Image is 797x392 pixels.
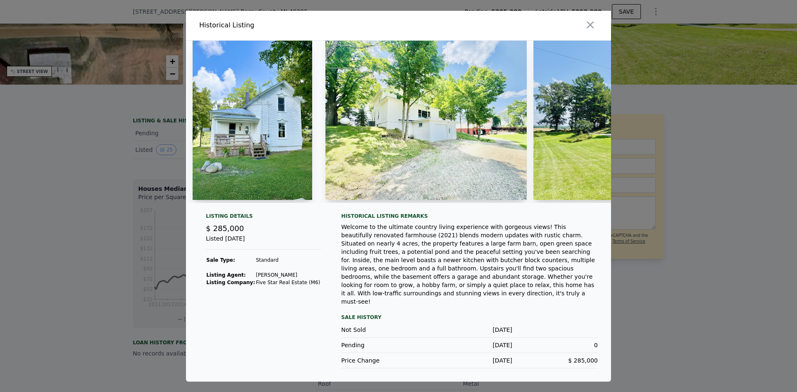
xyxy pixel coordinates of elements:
img: Property Img [193,41,312,200]
span: $ 285,000 [568,357,598,364]
strong: Listing Company: [206,280,255,285]
div: Historical Listing remarks [341,213,598,219]
td: Five Star Real Estate (M6) [255,279,320,286]
div: [DATE] [427,341,512,349]
div: [DATE] [427,356,512,365]
div: Sale History [341,312,598,322]
img: Property Img [325,41,527,200]
span: $ 285,000 [206,224,244,233]
div: Listed [DATE] [206,234,321,250]
div: Historical Listing [199,20,395,30]
div: Listing Details [206,213,321,223]
div: [DATE] [427,326,512,334]
td: Standard [255,256,320,264]
td: [PERSON_NAME] [255,271,320,279]
img: Property Img [533,41,746,200]
div: Price Change [341,356,427,365]
strong: Sale Type: [206,257,235,263]
div: 0 [512,341,598,349]
div: Welcome to the ultimate country living experience with gorgeous views! This beautifully renovated... [341,223,598,306]
strong: Listing Agent: [206,272,246,278]
div: Not Sold [341,326,427,334]
div: Pending [341,341,427,349]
